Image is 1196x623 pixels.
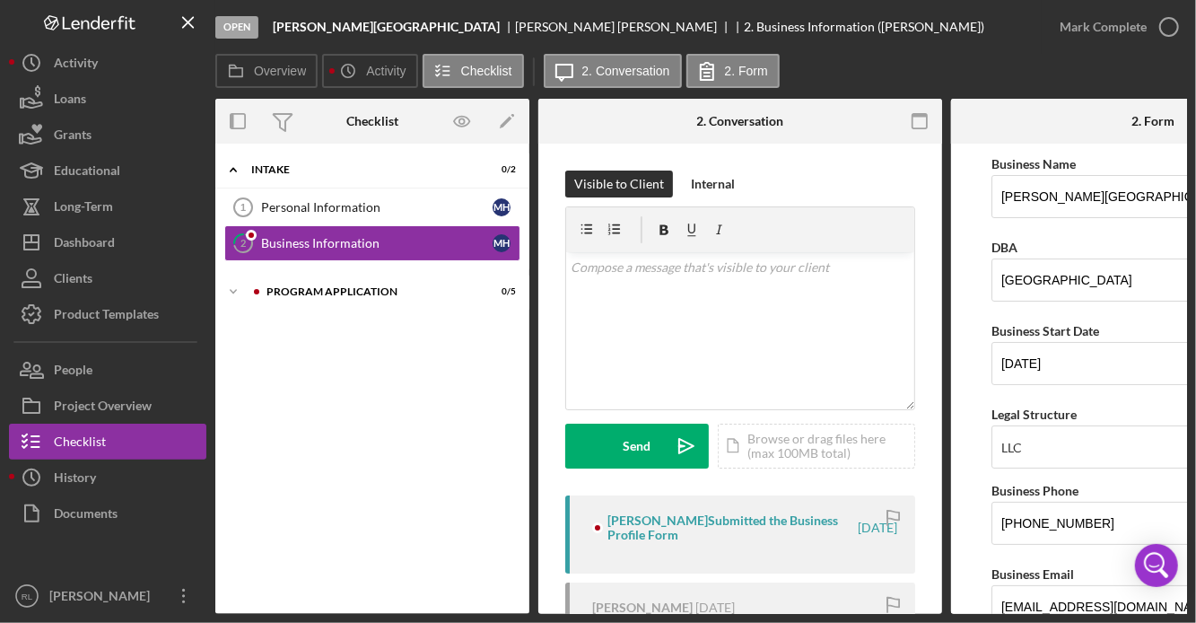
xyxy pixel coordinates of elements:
div: Checklist [346,114,398,128]
label: Business Start Date [991,323,1099,338]
div: 0 / 2 [484,164,516,175]
tspan: 1 [240,202,246,213]
div: [PERSON_NAME] [PERSON_NAME] [515,20,732,34]
button: 2. Form [686,54,780,88]
button: Send [565,424,709,469]
button: Project Overview [9,388,206,424]
label: Checklist [461,64,512,78]
div: LLC [1001,441,1022,455]
div: People [54,352,92,392]
button: Clients [9,260,206,296]
div: Educational [54,153,120,193]
div: Dashboard [54,224,115,265]
label: Business Email [991,566,1074,582]
time: 2025-10-09 23:54 [695,601,735,615]
label: DBA [991,240,1017,255]
div: Personal Information [261,200,493,215]
label: Business Name [991,156,1076,171]
button: Documents [9,496,206,531]
time: 2025-10-10 00:11 [858,521,897,535]
div: Program Application [266,286,471,297]
button: 2. Conversation [544,54,682,88]
label: 2. Form [725,64,768,78]
div: Clients [54,260,92,301]
button: Long-Term [9,189,206,224]
a: 1Personal InformationMH [224,189,520,225]
div: M H [493,198,511,216]
div: History [54,460,96,500]
div: Open Intercom Messenger [1135,544,1178,587]
tspan: 2 [240,237,246,249]
button: Product Templates [9,296,206,332]
div: [PERSON_NAME] [592,601,693,615]
div: Intake [251,164,471,175]
button: People [9,352,206,388]
button: Loans [9,81,206,117]
div: Project Overview [54,388,152,428]
button: Visible to Client [565,171,673,197]
a: 2Business InformationMH [224,225,520,261]
button: Educational [9,153,206,189]
label: 2. Conversation [582,64,670,78]
div: M H [493,234,511,252]
div: Visible to Client [574,171,664,197]
text: RL [22,592,33,601]
div: [PERSON_NAME] [45,578,162,619]
div: Business Information [261,236,493,250]
div: 2. Form [1131,114,1174,128]
div: Documents [54,496,118,536]
div: Open [215,16,258,39]
button: Overview [215,54,318,88]
div: Send [624,424,651,469]
label: Business Phone [991,483,1078,498]
div: Mark Complete [1060,9,1147,45]
div: Internal [691,171,735,197]
b: [PERSON_NAME][GEOGRAPHIC_DATA] [273,20,500,34]
div: Product Templates [54,296,159,337]
div: Loans [54,81,86,121]
div: Grants [54,117,92,157]
div: Activity [54,45,98,85]
button: Checklist [423,54,524,88]
div: 2. Business Information ([PERSON_NAME]) [744,20,984,34]
div: Checklist [54,424,106,464]
div: Long-Term [54,189,113,229]
div: [PERSON_NAME] Submitted the Business Profile Form [607,513,855,542]
button: Activity [9,45,206,81]
div: 2. Conversation [697,114,784,128]
button: Dashboard [9,224,206,260]
label: Overview [254,64,306,78]
button: Grants [9,117,206,153]
button: Mark Complete [1042,9,1187,45]
button: Activity [322,54,417,88]
button: RL[PERSON_NAME] [9,578,206,614]
label: Activity [366,64,406,78]
button: Checklist [9,424,206,460]
button: Internal [682,171,744,197]
button: History [9,460,206,496]
div: 0 / 5 [484,286,516,297]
